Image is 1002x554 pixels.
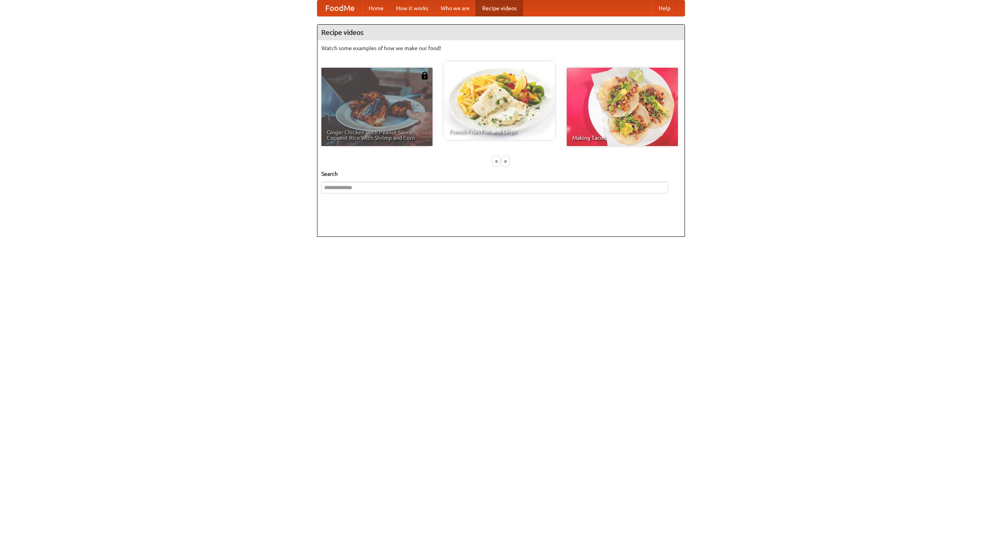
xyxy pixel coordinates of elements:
a: FoodMe [317,0,362,16]
a: Help [652,0,677,16]
a: Making Tacos [567,68,678,146]
a: Who we are [434,0,476,16]
a: Home [362,0,390,16]
a: French Fries Fish and Chips [444,61,555,140]
a: Recipe videos [476,0,523,16]
span: Making Tacos [572,135,672,141]
a: How it works [390,0,434,16]
span: French Fries Fish and Chips [449,129,550,134]
div: » [502,156,509,166]
div: « [493,156,500,166]
h5: Search [321,170,681,178]
p: Watch some examples of how we make our food! [321,44,681,52]
h4: Recipe videos [317,25,685,40]
img: 483408.png [421,72,429,79]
